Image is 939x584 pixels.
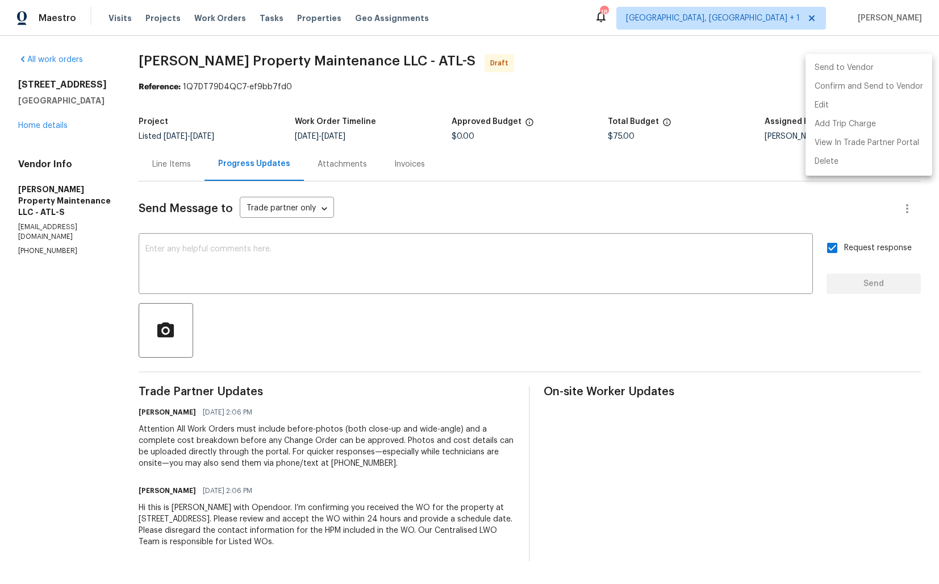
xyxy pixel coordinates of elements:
li: Delete [806,152,932,171]
li: Send to Vendor [806,59,932,77]
li: View In Trade Partner Portal [806,134,932,152]
li: Edit [806,96,932,115]
li: Confirm and Send to Vendor [806,77,932,96]
li: Add Trip Charge [806,115,932,134]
